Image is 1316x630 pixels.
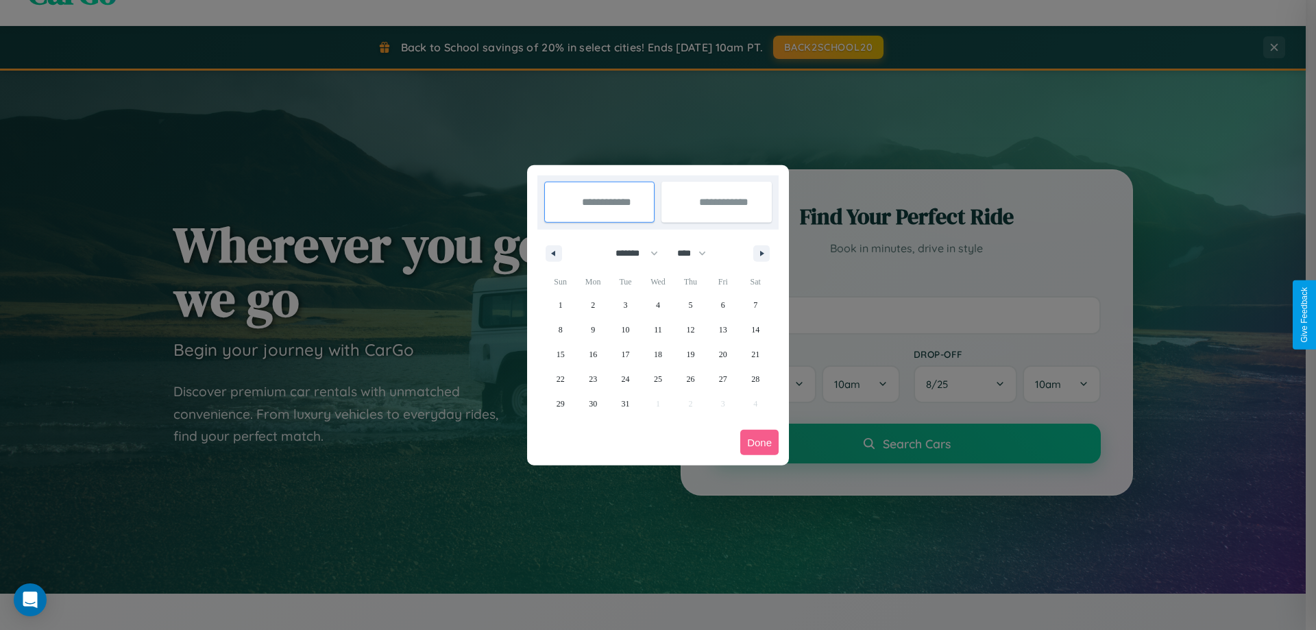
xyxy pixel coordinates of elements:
span: 31 [622,391,630,416]
span: 12 [686,317,694,342]
span: Mon [576,271,609,293]
span: 8 [559,317,563,342]
button: 5 [674,293,707,317]
button: 23 [576,367,609,391]
button: 18 [642,342,674,367]
span: Tue [609,271,642,293]
span: 7 [753,293,757,317]
span: 27 [719,367,727,391]
span: Fri [707,271,739,293]
button: 25 [642,367,674,391]
span: 4 [656,293,660,317]
span: 23 [589,367,597,391]
span: 14 [751,317,759,342]
span: 28 [751,367,759,391]
button: 19 [674,342,707,367]
button: 13 [707,317,739,342]
button: 3 [609,293,642,317]
span: 2 [591,293,595,317]
button: 2 [576,293,609,317]
span: Sun [544,271,576,293]
button: 17 [609,342,642,367]
button: 22 [544,367,576,391]
span: Sat [740,271,772,293]
span: 18 [654,342,662,367]
div: Give Feedback [1300,287,1309,343]
span: 16 [589,342,597,367]
button: 7 [740,293,772,317]
span: 13 [719,317,727,342]
span: 26 [686,367,694,391]
span: 11 [654,317,662,342]
button: 4 [642,293,674,317]
button: 26 [674,367,707,391]
span: 25 [654,367,662,391]
button: 21 [740,342,772,367]
span: 22 [557,367,565,391]
button: 8 [544,317,576,342]
button: 15 [544,342,576,367]
button: 9 [576,317,609,342]
span: 3 [624,293,628,317]
span: 20 [719,342,727,367]
button: 1 [544,293,576,317]
span: Thu [674,271,707,293]
button: 30 [576,391,609,416]
button: 14 [740,317,772,342]
span: 19 [686,342,694,367]
span: 5 [688,293,692,317]
button: 29 [544,391,576,416]
span: 17 [622,342,630,367]
button: 28 [740,367,772,391]
button: 6 [707,293,739,317]
button: 12 [674,317,707,342]
span: 10 [622,317,630,342]
button: 11 [642,317,674,342]
button: 20 [707,342,739,367]
span: 1 [559,293,563,317]
span: 21 [751,342,759,367]
button: 31 [609,391,642,416]
span: 15 [557,342,565,367]
span: 24 [622,367,630,391]
span: 30 [589,391,597,416]
button: 24 [609,367,642,391]
button: Done [740,430,779,455]
button: 10 [609,317,642,342]
button: 16 [576,342,609,367]
span: 29 [557,391,565,416]
span: 9 [591,317,595,342]
span: Wed [642,271,674,293]
span: 6 [721,293,725,317]
div: Open Intercom Messenger [14,583,47,616]
button: 27 [707,367,739,391]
